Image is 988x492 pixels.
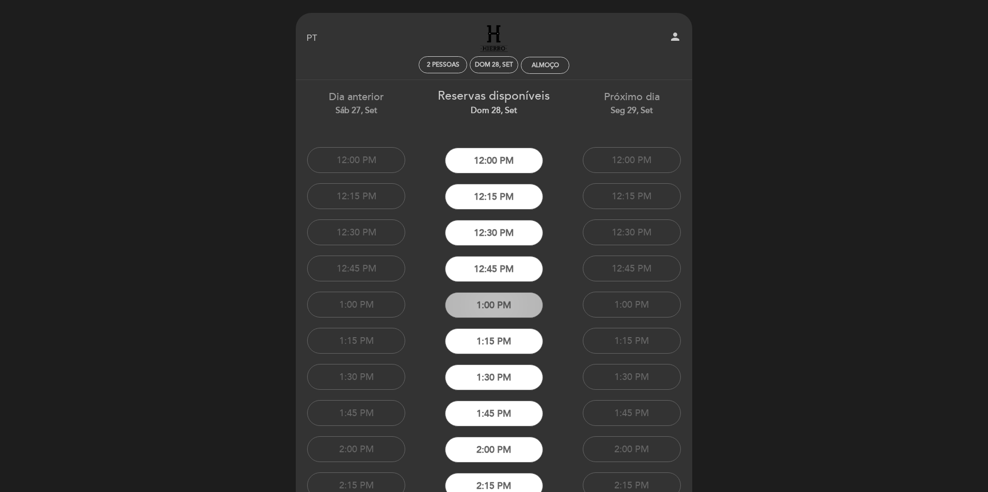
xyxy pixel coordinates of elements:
button: 12:45 PM [445,256,543,282]
button: 2:00 PM [307,436,405,462]
button: 12:15 PM [583,183,681,209]
button: 1:30 PM [307,364,405,390]
button: 12:30 PM [307,219,405,245]
button: 12:30 PM [583,219,681,245]
div: Próximo dia [570,90,693,116]
button: 2:00 PM [583,436,681,462]
button: 1:00 PM [307,292,405,318]
button: 1:15 PM [307,328,405,354]
button: 1:30 PM [583,364,681,390]
button: person [669,30,681,46]
div: Sáb 27, set [295,105,418,117]
button: 12:45 PM [307,256,405,281]
i: person [669,30,681,43]
button: 1:45 PM [445,401,543,426]
div: Almoço [532,61,559,69]
button: 1:45 PM [307,400,405,426]
button: 1:15 PM [445,328,543,354]
button: 12:00 PM [445,148,543,173]
div: Dia anterior [295,90,418,116]
span: 2 pessoas [427,61,459,69]
a: Hierro [GEOGRAPHIC_DATA] [429,24,559,53]
button: 12:00 PM [307,147,405,173]
button: 12:00 PM [583,147,681,173]
div: Reservas disponíveis [433,88,555,117]
button: 12:30 PM [445,220,543,246]
div: Dom 28, set [475,61,513,69]
button: 12:15 PM [445,184,543,210]
button: 1:15 PM [583,328,681,354]
button: 12:45 PM [583,256,681,281]
button: 1:30 PM [445,364,543,390]
div: Seg 29, set [570,105,693,117]
button: 12:15 PM [307,183,405,209]
div: Dom 28, set [433,105,555,117]
button: 2:00 PM [445,437,543,463]
button: 1:00 PM [583,292,681,318]
button: 1:45 PM [583,400,681,426]
button: 1:00 PM [445,292,543,318]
